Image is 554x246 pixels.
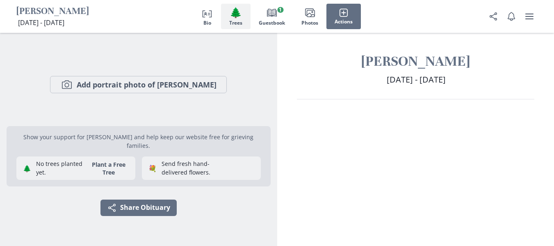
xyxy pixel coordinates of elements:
[301,20,318,26] span: Photos
[251,4,293,29] button: Guestbook
[229,20,242,26] span: Trees
[503,8,520,25] button: Notifications
[203,20,211,26] span: Bio
[326,4,361,29] button: Actions
[221,4,251,29] button: Trees
[485,8,502,25] button: Share Obituary
[297,53,535,70] h1: [PERSON_NAME]
[277,7,283,13] span: 1
[335,19,353,25] span: Actions
[193,4,221,29] button: Bio
[293,4,326,29] button: Photos
[230,7,242,18] span: Tree
[16,5,89,18] h1: [PERSON_NAME]
[521,8,538,25] button: user menu
[259,20,285,26] span: Guestbook
[85,161,132,176] button: Plant a Free Tree
[18,18,64,27] span: [DATE] - [DATE]
[387,74,446,85] span: [DATE] - [DATE]
[100,200,177,216] button: Share Obituary
[50,76,227,93] button: Add portrait photo of [PERSON_NAME]
[16,133,261,150] p: Show your support for [PERSON_NAME] and help keep our website free for grieving families.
